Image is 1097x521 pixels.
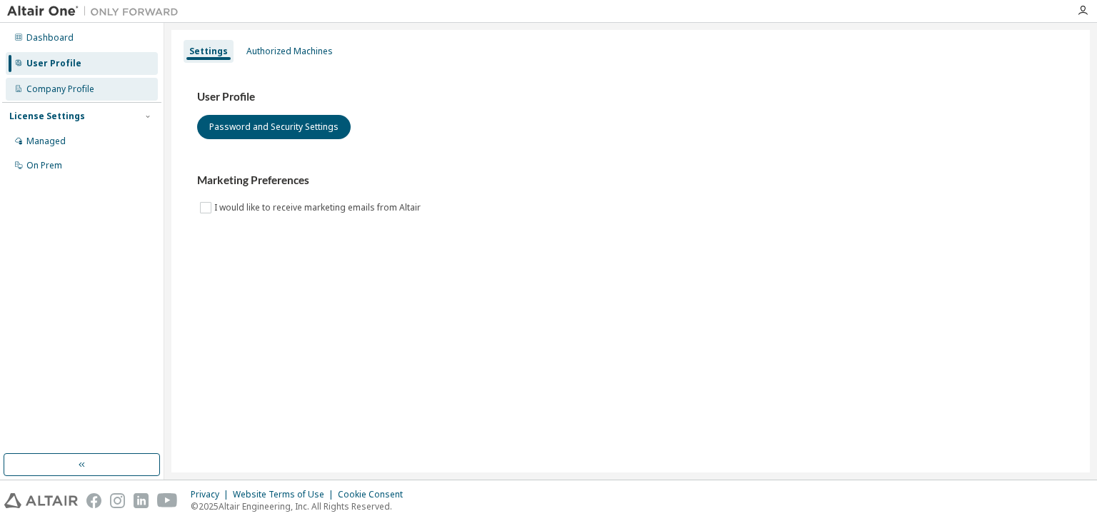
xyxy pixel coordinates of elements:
h3: Marketing Preferences [197,173,1064,188]
img: Altair One [7,4,186,19]
img: youtube.svg [157,493,178,508]
img: linkedin.svg [134,493,149,508]
h3: User Profile [197,90,1064,104]
div: User Profile [26,58,81,69]
div: Privacy [191,489,233,500]
div: Company Profile [26,84,94,95]
div: License Settings [9,111,85,122]
div: Settings [189,46,228,57]
img: facebook.svg [86,493,101,508]
div: Authorized Machines [246,46,333,57]
label: I would like to receive marketing emails from Altair [214,199,424,216]
div: On Prem [26,160,62,171]
button: Password and Security Settings [197,115,351,139]
div: Website Terms of Use [233,489,338,500]
div: Cookie Consent [338,489,411,500]
img: instagram.svg [110,493,125,508]
div: Dashboard [26,32,74,44]
img: altair_logo.svg [4,493,78,508]
div: Managed [26,136,66,147]
p: © 2025 Altair Engineering, Inc. All Rights Reserved. [191,500,411,512]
